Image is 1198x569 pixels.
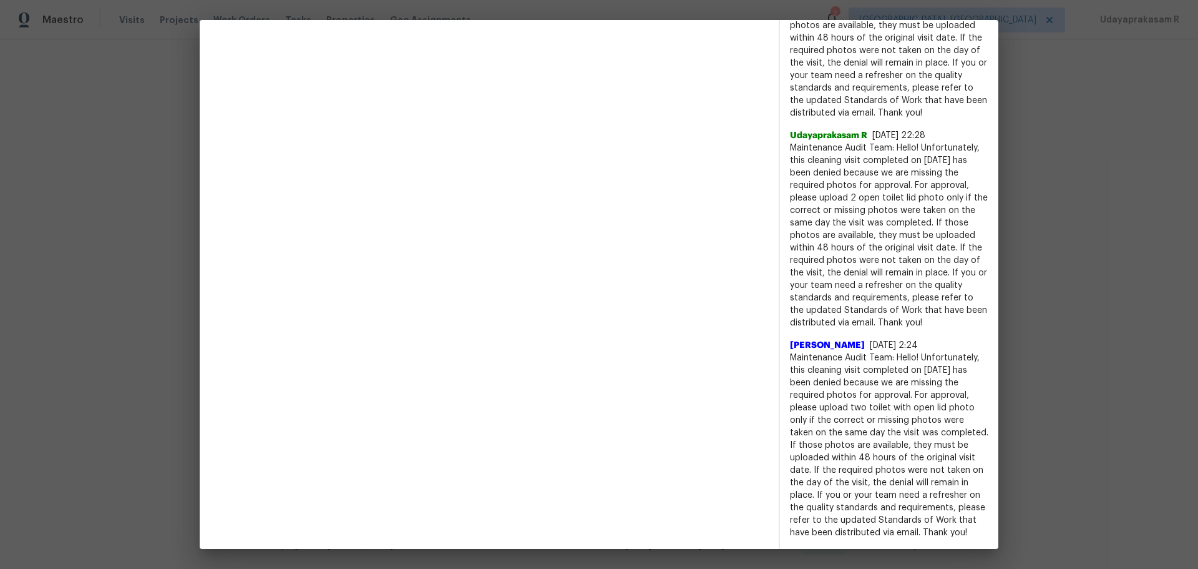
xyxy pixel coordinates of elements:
[790,352,988,539] span: Maintenance Audit Team: Hello! Unfortunately, this cleaning visit completed on [DATE] has been de...
[790,142,988,329] span: Maintenance Audit Team: Hello! Unfortunately, this cleaning visit completed on [DATE] has been de...
[870,341,918,350] span: [DATE] 2:24
[790,339,865,352] span: [PERSON_NAME]
[872,131,925,140] span: [DATE] 22:28
[790,129,867,142] span: Udayaprakasam R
